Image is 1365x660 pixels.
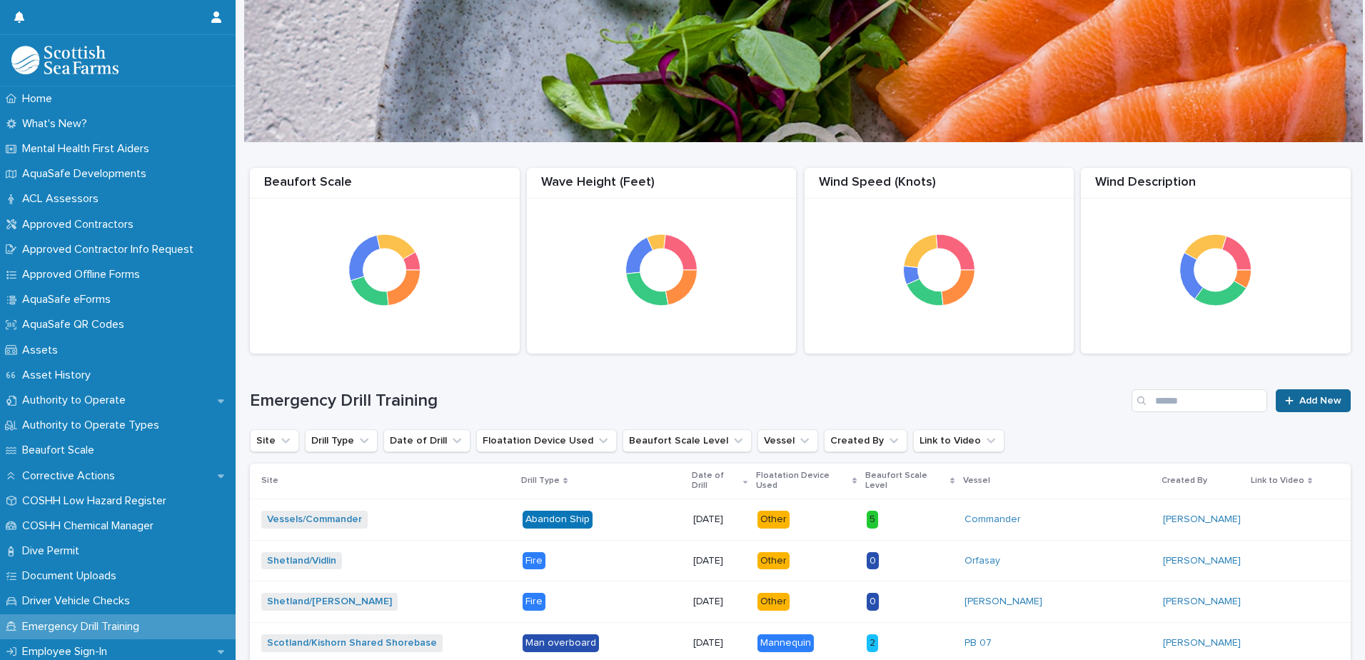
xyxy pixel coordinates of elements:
[16,318,136,331] p: AquaSafe QR Codes
[250,581,1351,623] tr: Shetland/[PERSON_NAME] Fire[DATE]Other0[PERSON_NAME] [PERSON_NAME]
[16,167,158,181] p: AquaSafe Developments
[756,468,849,494] p: Floatation Device Used
[16,519,165,533] p: COSHH Chemical Manager
[383,429,470,452] button: Date of Drill
[16,494,178,508] p: COSHH Low Hazard Register
[757,634,814,652] div: Mannequin
[1163,555,1241,567] a: [PERSON_NAME]
[16,394,137,407] p: Authority to Operate
[1162,473,1207,489] p: Created By
[16,369,102,382] p: Asset History
[16,218,145,231] p: Approved Contractors
[267,637,437,649] a: Scotland/Kishorn Shared Shorebase
[867,511,878,529] div: 5
[16,645,119,659] p: Employee Sign-In
[692,468,740,494] p: Date of Drill
[16,620,151,634] p: Emergency Drill Training
[1081,175,1351,199] div: Wind Description
[16,92,64,106] p: Home
[1163,637,1241,649] a: [PERSON_NAME]
[757,552,790,570] div: Other
[16,268,151,281] p: Approved Offline Forms
[11,46,119,74] img: bPIBxiqnSb2ggTQWdOVV
[16,117,99,131] p: What's New?
[1276,389,1351,412] a: Add New
[865,468,947,494] p: Beaufort Scale Level
[476,429,617,452] button: Floatation Device Used
[1299,396,1341,406] span: Add New
[523,552,545,570] div: Fire
[16,243,205,256] p: Approved Contractor Info Request
[1163,596,1241,608] a: [PERSON_NAME]
[964,637,992,649] a: PB 07
[963,473,990,489] p: Vessel
[523,634,599,652] div: Man overboard
[250,540,1351,581] tr: Shetland/Vidlin Fire[DATE]Other0Orfasay [PERSON_NAME]
[16,419,171,432] p: Authority to Operate Types
[1132,389,1267,412] input: Search
[693,555,746,567] p: [DATE]
[16,192,110,206] p: ACL Assessors
[964,555,1000,567] a: Orfasay
[250,499,1351,540] tr: Vessels/Commander Abandon Ship[DATE]Other5Commander [PERSON_NAME]
[16,544,91,558] p: Dive Permit
[757,593,790,611] div: Other
[527,175,797,199] div: Wave Height (Feet)
[1251,473,1304,489] p: Link to Video
[16,444,106,457] p: Beaufort Scale
[521,473,560,489] p: Drill Type
[261,473,278,489] p: Site
[267,514,362,526] a: Vessels/Commander
[757,511,790,529] div: Other
[964,596,1042,608] a: [PERSON_NAME]
[523,511,593,529] div: Abandon Ship
[867,634,878,652] div: 2
[523,593,545,611] div: Fire
[267,555,336,567] a: Shetland/Vidlin
[267,596,392,608] a: Shetland/[PERSON_NAME]
[16,594,141,608] p: Driver Vehicle Checks
[305,429,378,452] button: Drill Type
[693,637,746,649] p: [DATE]
[16,293,122,306] p: AquaSafe eForms
[757,429,818,452] button: Vessel
[16,469,126,483] p: Corrective Actions
[250,175,520,199] div: Beaufort Scale
[913,429,1004,452] button: Link to Video
[250,391,1126,411] h1: Emergency Drill Training
[964,514,1021,526] a: Commander
[250,429,299,452] button: Site
[16,569,128,583] p: Document Uploads
[1163,514,1241,526] a: [PERSON_NAME]
[693,514,746,526] p: [DATE]
[16,142,161,156] p: Mental Health First Aiders
[805,175,1074,199] div: Wind Speed (Knots)
[824,429,907,452] button: Created By
[623,429,752,452] button: Beaufort Scale Level
[16,344,69,357] p: Assets
[693,596,746,608] p: [DATE]
[867,552,879,570] div: 0
[867,593,879,611] div: 0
